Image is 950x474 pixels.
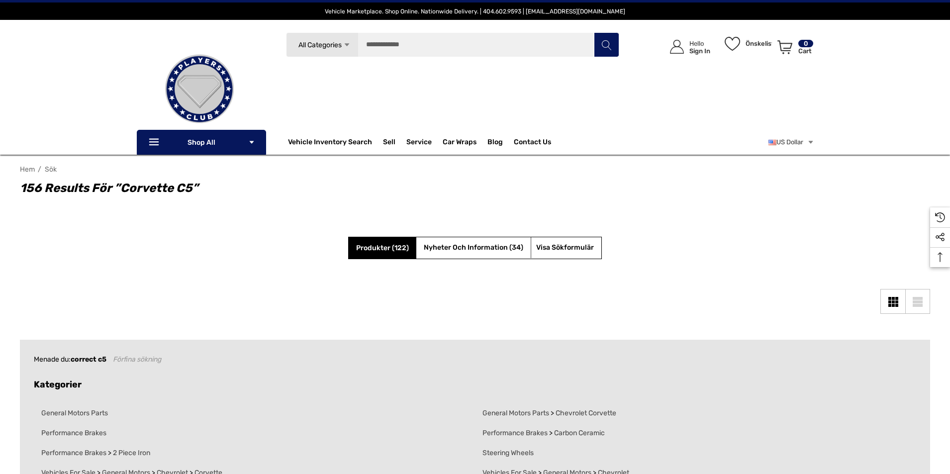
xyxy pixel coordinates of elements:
span: Visa sökformulär [536,242,594,254]
a: Grid View [880,289,905,314]
a: All Categories Icon Arrow Down Icon Arrow Up [286,32,358,57]
span: Performance Brakes [482,429,548,438]
p: 0 [798,40,813,47]
p: Shop All [137,130,266,155]
svg: Önskelistor [725,37,740,51]
p: Sign In [689,47,710,55]
svg: Icon Arrow Down [248,139,255,146]
strong: correct c5 [71,355,106,364]
a: Performance Brakes [41,449,108,458]
a: Chevrolet Corvette [554,409,616,418]
a: 2 Piece Iron [111,449,150,458]
a: Car Wraps [443,132,487,152]
span: General Motors Parts [482,409,549,418]
span: Performance Brakes [41,449,106,458]
a: Service [406,138,432,149]
li: > [34,443,475,463]
span: Car Wraps [443,138,476,149]
span: Produkter (122) [356,244,409,252]
p: Cart [798,47,813,55]
a: Steering Wheels [482,449,534,458]
a: Sell [383,132,406,152]
p: Önskelistor [746,40,772,47]
li: > [475,423,916,443]
a: Contact Us [514,138,551,149]
a: Performance Brakes [482,429,549,438]
span: Carbon Ceramic [554,429,605,438]
svg: Top [930,252,950,262]
h1: 156 results för ”corvette C5” [20,179,766,197]
a: Kundvagn med 0 artiklar [773,30,814,69]
a: Performance Brakes [41,429,106,438]
svg: Social Media [935,232,945,242]
svg: Recently Viewed [935,212,945,222]
div: Menade du: [34,354,916,366]
span: Nyheter och information (34) [424,243,523,252]
span: Sell [383,138,395,149]
a: Önskelistor Önskelistor [720,30,773,57]
svg: Icon User Account [670,40,684,54]
svg: Review Your Cart [777,40,792,54]
span: All Categories [298,41,341,49]
span: Chevrolet Corvette [556,409,616,418]
a: Carbon Ceramic [553,429,605,438]
a: Blog [487,138,503,149]
li: > [475,403,916,423]
a: General Motors Parts [41,409,108,418]
a: Vehicle Inventory Search [288,138,372,149]
a: Logga in [659,30,715,64]
h5: Kategorier [34,379,916,390]
a: General Motors Parts [482,409,551,418]
p: Hello [689,40,710,47]
nav: Breadcrumb [20,161,930,178]
svg: Icon Line [148,137,163,148]
a: List View [905,289,930,314]
a: Förfina sökning [113,354,161,366]
button: Sök [594,32,619,57]
a: Dölj sökformulär [536,242,594,254]
span: Vehicle Marketplace. Shop Online. Nationwide Delivery. | 404.602.9593 | [EMAIL_ADDRESS][DOMAIN_NAME] [325,8,625,15]
a: Sök [45,165,57,174]
span: 2 Piece Iron [113,449,150,458]
a: Hem [20,165,35,174]
a: Välj valuta: USD [768,132,814,152]
svg: Icon Arrow Down [343,41,351,49]
img: Players Club | Cars For Sale [150,39,249,139]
